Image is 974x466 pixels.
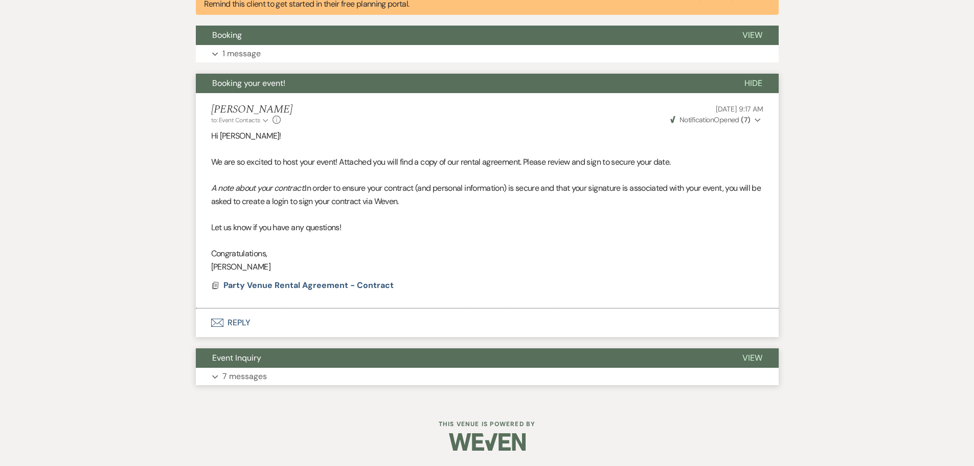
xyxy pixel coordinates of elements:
button: NotificationOpened (7) [669,115,763,125]
button: 7 messages [196,368,779,385]
button: Booking your event! [196,74,728,93]
h5: [PERSON_NAME] [211,103,292,116]
span: View [742,30,762,40]
button: View [726,348,779,368]
button: to: Event Contacts [211,116,270,125]
strong: ( 7 ) [741,115,750,124]
p: Hi [PERSON_NAME]! [211,129,763,143]
span: Booking your event! [212,78,285,88]
button: Reply [196,308,779,337]
img: Weven Logo [449,424,526,460]
span: to: Event Contacts [211,116,260,124]
span: [DATE] 9:17 AM [716,104,763,114]
button: Party Venue Rental Agreement - Contract [223,279,396,292]
p: Congratulations, [211,247,763,260]
p: 7 messages [222,370,267,383]
span: Event Inquiry [212,352,261,363]
p: Let us know if you have any questions! [211,221,763,234]
span: Party Venue Rental Agreement - Contract [223,280,394,291]
span: Notification [679,115,714,124]
p: We are so excited to host your event! Attached you will find a copy of our rental agreement. Plea... [211,156,763,169]
em: A note about your contract: [211,183,305,193]
button: 1 message [196,45,779,62]
button: View [726,26,779,45]
p: 1 message [222,47,261,60]
button: Hide [728,74,779,93]
span: View [742,352,762,363]
span: Opened [670,115,751,124]
p: [PERSON_NAME] [211,260,763,274]
button: Booking [196,26,726,45]
span: Booking [212,30,242,40]
p: In order to ensure your contract (and personal information) is secure and that your signature is ... [211,182,763,208]
span: Hide [744,78,762,88]
button: Event Inquiry [196,348,726,368]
